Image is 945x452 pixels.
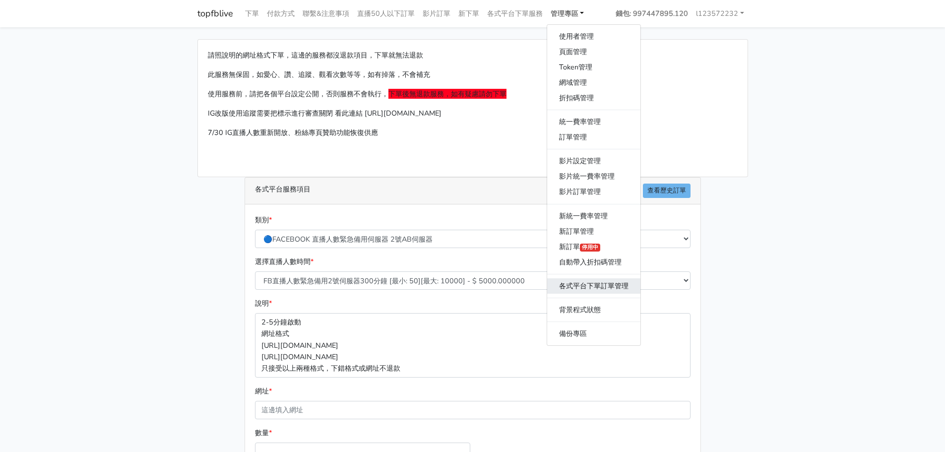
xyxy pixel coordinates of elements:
[353,4,419,23] a: 直播50人以下訂單
[483,4,547,23] a: 各式平台下單服務
[388,89,506,99] span: 下單後無退款服務，如有疑慮請勿下單
[580,244,601,252] span: 停用中
[255,386,272,397] label: 網址
[616,8,688,18] strong: 錢包: 997447895.120
[547,184,640,199] a: 影片訂單管理
[547,169,640,184] a: 影片統一費率管理
[547,255,640,270] a: 自動帶入折扣碼管理
[208,127,738,138] p: 7/30 IG直播人數重新開放、粉絲專頁贊助功能恢復供應
[547,129,640,145] a: 訂單管理
[255,427,272,439] label: 數量
[255,313,691,377] p: 2-5分鐘啟動 網址格式 [URL][DOMAIN_NAME] [URL][DOMAIN_NAME] 只接受以上兩種格式，下錯格式或網址不退款
[255,214,272,226] label: 類別
[547,44,640,60] a: 頁面管理
[255,298,272,309] label: 說明
[547,224,640,239] a: 新訂單管理
[208,69,738,80] p: 此服務無保固，如愛心、讚、追蹤、觀看次數等等，如有掉落，不會補充
[245,178,700,204] div: 各式平台服務項目
[612,4,692,23] a: 錢包: 997447895.120
[255,256,314,267] label: 選擇直播人數時間
[263,4,299,23] a: 付款方式
[547,302,640,318] a: 背景程式狀態
[547,114,640,129] a: 統一費率管理
[208,88,738,100] p: 使用服務前，請把各個平台設定公開，否則服務不會執行，
[692,4,748,23] a: l123572232
[547,4,588,23] a: 管理專區
[419,4,454,23] a: 影片訂單
[197,4,233,23] a: topfblive
[241,4,263,23] a: 下單
[547,60,640,75] a: Token管理
[208,50,738,61] p: 請照說明的網址格式下單，這邊的服務都沒退款項目，下單就無法退款
[547,239,640,255] a: 新訂單停用中
[547,75,640,90] a: 網域管理
[454,4,483,23] a: 新下單
[208,108,738,119] p: IG改版使用追蹤需要把標示進行審查關閉 看此連結 [URL][DOMAIN_NAME]
[547,278,640,294] a: 各式平台下單訂單管理
[547,90,640,106] a: 折扣碼管理
[547,326,640,341] a: 備份專區
[255,401,691,419] input: 這邊填入網址
[547,29,640,44] a: 使用者管理
[299,4,353,23] a: 聯繫&注意事項
[547,208,640,224] a: 新統一費率管理
[643,184,691,198] a: 查看歷史訂單
[547,153,640,169] a: 影片設定管理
